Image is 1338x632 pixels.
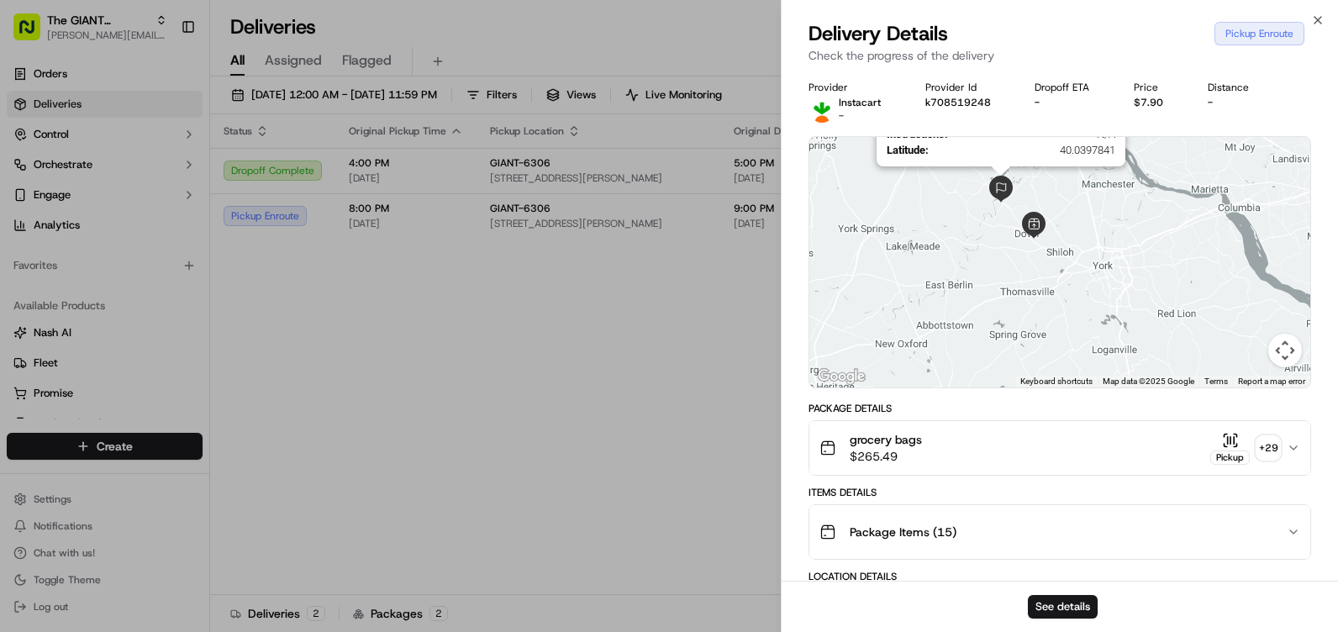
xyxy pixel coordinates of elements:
span: $265.49 [850,448,922,465]
div: Pickup [1210,450,1250,465]
a: Open this area in Google Maps (opens a new window) [814,366,869,387]
div: Provider Id [925,81,1009,94]
div: - [1208,96,1267,109]
button: Map camera controls [1268,334,1302,367]
span: Package Items ( 15 ) [850,524,956,540]
input: Got a question? Start typing here... [44,108,303,126]
div: 💻 [142,245,155,259]
span: Map data ©2025 Google [1103,377,1194,386]
div: Provider [809,81,898,94]
button: k708519248 [925,96,991,109]
p: Welcome 👋 [17,67,306,94]
div: Location Details [809,570,1311,583]
img: Nash [17,17,50,50]
a: Report a map error [1238,377,1305,386]
p: Instacart [839,96,881,109]
button: grocery bags$265.49Pickup+29 [809,421,1310,475]
div: Dropoff ETA [1035,81,1107,94]
div: Package Details [809,402,1311,415]
a: Powered byPylon [119,284,203,298]
span: Pylon [167,285,203,298]
img: 1736555255976-a54dd68f-1ca7-489b-9aae-adbdc363a1c4 [17,161,47,191]
span: grocery bags [850,431,922,448]
div: We're available if you need us! [57,177,213,191]
img: Google [814,366,869,387]
div: Items Details [809,486,1311,499]
span: 40.0397841 [935,144,1115,156]
span: Delivery Details [809,20,948,47]
span: Knowledge Base [34,244,129,261]
div: Distance [1208,81,1267,94]
button: Keyboard shortcuts [1020,376,1093,387]
img: profile_instacart_ahold_partner.png [809,96,835,123]
a: Terms (opens in new tab) [1204,377,1228,386]
button: Pickup+29 [1210,432,1280,465]
button: Pickup [1210,432,1250,465]
div: + 29 [1256,436,1280,460]
button: See details [1028,595,1098,619]
div: Price [1134,81,1181,94]
div: 📗 [17,245,30,259]
button: Start new chat [286,166,306,186]
div: Start new chat [57,161,276,177]
a: 💻API Documentation [135,237,277,267]
span: API Documentation [159,244,270,261]
a: 📗Knowledge Base [10,237,135,267]
p: Check the progress of the delivery [809,47,1311,64]
div: $7.90 [1134,96,1181,109]
span: - [839,109,844,123]
span: Latitude : [887,144,929,156]
div: - [1035,96,1107,109]
button: Package Items (15) [809,505,1310,559]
